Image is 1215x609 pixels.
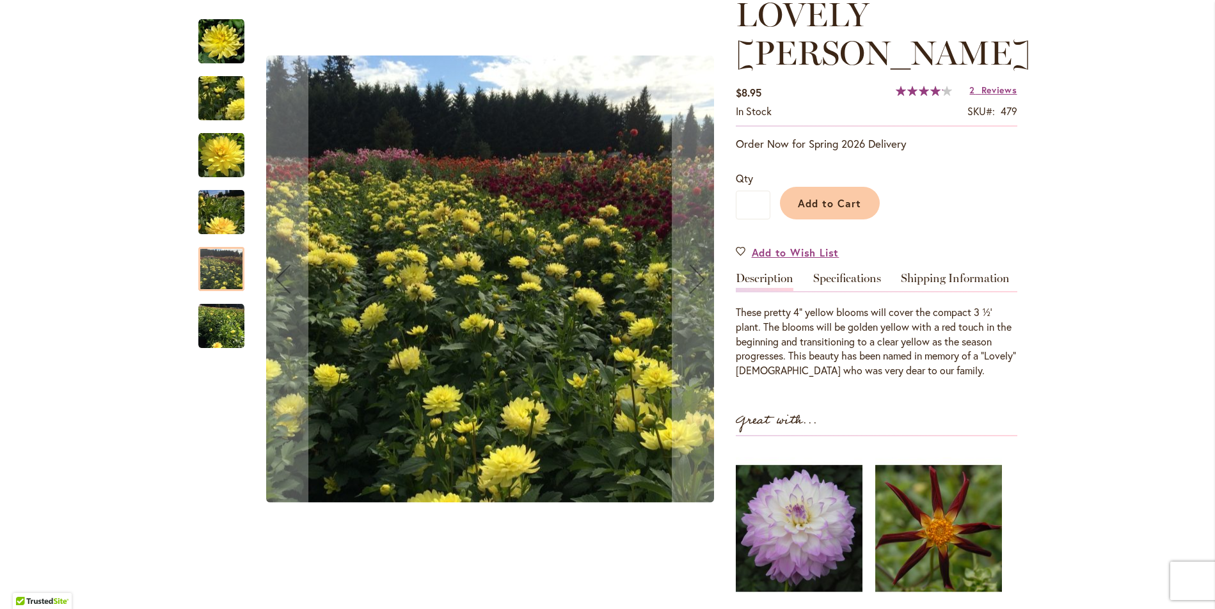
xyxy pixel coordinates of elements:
strong: Great with... [736,410,818,431]
a: Shipping Information [901,273,1010,291]
div: 479 [1001,104,1017,119]
img: LOVELY RITA [198,132,244,178]
img: MIKAYLA MIRANDA [736,449,862,608]
div: Detailed Product Info [736,273,1017,378]
img: LOVELY RITA [198,182,244,243]
div: LOVELY RITA [198,234,257,291]
img: TAHOMA MOONSHOT [875,449,1002,608]
p: Order Now for Spring 2026 Delivery [736,136,1017,152]
div: LOVELY RITA [198,291,244,348]
img: LOVELY RITA [266,56,714,503]
div: LOVELY RITA [257,6,723,552]
a: Add to Wish List [736,245,839,260]
span: 2 [969,84,975,96]
div: LOVELY RITALOVELY RITALOVELY RITA [257,6,723,552]
div: Availability [736,104,772,119]
span: Reviews [981,84,1017,96]
span: Add to Cart [798,196,861,210]
img: LOVELY RITA [175,65,267,132]
div: LOVELY RITA [198,63,257,120]
div: LOVELY RITA [198,120,257,177]
a: Description [736,273,793,291]
button: Add to Cart [780,187,880,219]
img: LOVELY RITA [198,303,244,349]
iframe: Launch Accessibility Center [10,564,45,599]
a: 2 Reviews [969,84,1017,96]
div: 83% [896,86,952,96]
button: Previous [257,6,308,552]
span: Add to Wish List [752,245,839,260]
div: LOVELY RITA [198,177,257,234]
strong: SKU [967,104,995,118]
span: $8.95 [736,86,761,99]
div: These pretty 4” yellow blooms will cover the compact 3 ½’ plant. The blooms will be golden yellow... [736,305,1017,378]
button: Next [672,6,723,552]
span: Qty [736,171,753,185]
div: LOVELY RITA [198,6,257,63]
div: Product Images [257,6,782,552]
img: LOVELY RITA [198,19,244,65]
span: In stock [736,104,772,118]
a: Specifications [813,273,881,291]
